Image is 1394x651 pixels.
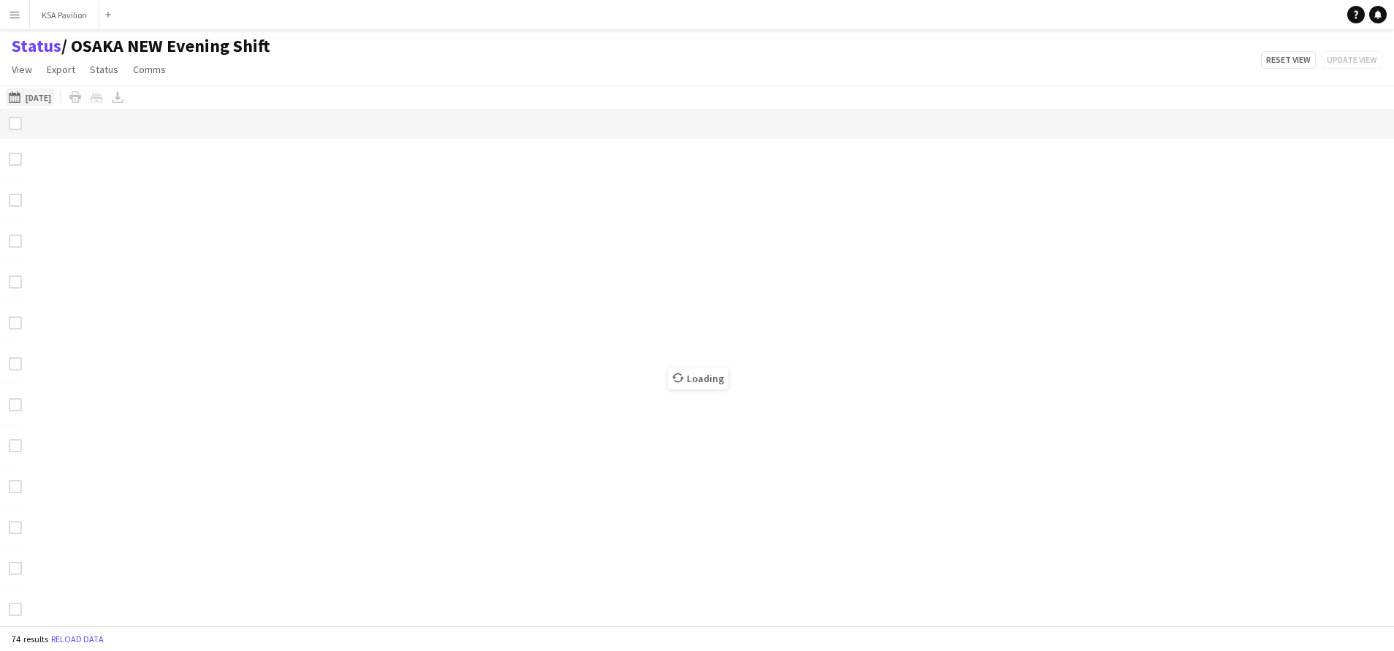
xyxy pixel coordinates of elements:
a: Status [84,60,124,79]
span: Comms [133,63,166,76]
span: Loading [668,368,728,389]
button: [DATE] [6,88,54,106]
button: Reset view [1261,51,1316,69]
a: Export [41,60,81,79]
span: OSAKA NEW Evening Shift [61,35,270,57]
a: View [6,60,38,79]
span: View [12,63,32,76]
a: Comms [127,60,172,79]
button: Reload data [48,631,107,647]
span: Export [47,63,75,76]
a: Status [12,35,61,57]
span: Status [90,63,118,76]
button: KSA Pavilion [30,1,99,29]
